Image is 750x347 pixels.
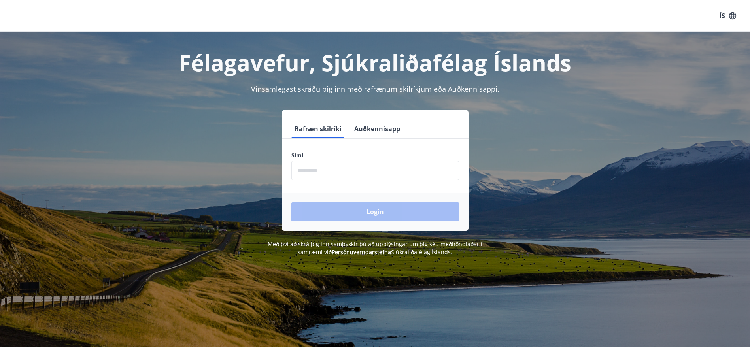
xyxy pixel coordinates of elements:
button: ÍS [715,9,741,23]
span: Með því að skrá þig inn samþykkir þú að upplýsingar um þig séu meðhöndlaðar í samræmi við Sjúkral... [268,240,482,256]
button: Rafræn skilríki [291,119,345,138]
h1: Félagavefur, Sjúkraliðafélag Íslands [100,47,650,77]
span: Vinsamlegast skráðu þig inn með rafrænum skilríkjum eða Auðkennisappi. [251,84,499,94]
a: Persónuverndarstefna [332,248,391,256]
button: Auðkennisapp [351,119,403,138]
label: Sími [291,151,459,159]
